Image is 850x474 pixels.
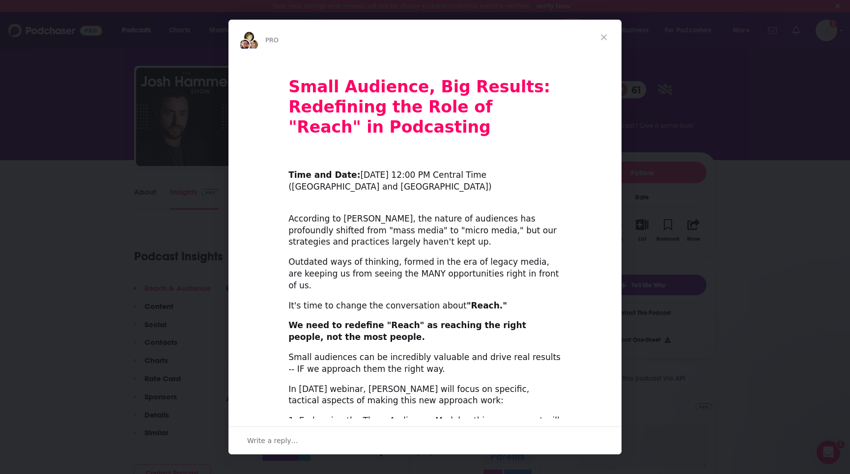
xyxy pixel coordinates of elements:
img: Dave avatar [247,39,259,51]
span: Close [586,20,622,55]
img: Sydney avatar [239,39,251,51]
span: Write a reply… [247,434,298,447]
b: "Reach." [467,301,507,310]
b: Small Audience, Big Results: Redefining the Role of "Reach" in Podcasting [288,77,550,137]
div: According to [PERSON_NAME], the nature of audiences has profoundly shifted from "mass media" to "... [288,201,562,248]
img: Barbara avatar [243,31,255,43]
div: Open conversation and reply [228,426,622,454]
div: Outdated ways of thinking, formed in the era of legacy media, are keeping us from seeing the MANY... [288,256,562,291]
div: Small audiences can be incredibly valuable and drive real results -- IF we approach them the righ... [288,352,562,375]
div: 1. Embracing the Three Audiences Model ... this one concept will change the way you think about t... [288,415,562,450]
div: It's time to change the conversation about [288,300,562,312]
div: ​ [DATE] 12:00 PM Central Time ([GEOGRAPHIC_DATA] and [GEOGRAPHIC_DATA]) [288,158,562,193]
b: We need to redefine "Reach" as reaching the right people, not the most people. [288,320,526,342]
div: In [DATE] webinar, [PERSON_NAME] will focus on specific, tactical aspects of making this new appr... [288,384,562,407]
b: Time and Date: [288,170,360,180]
span: PRO [265,36,279,44]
